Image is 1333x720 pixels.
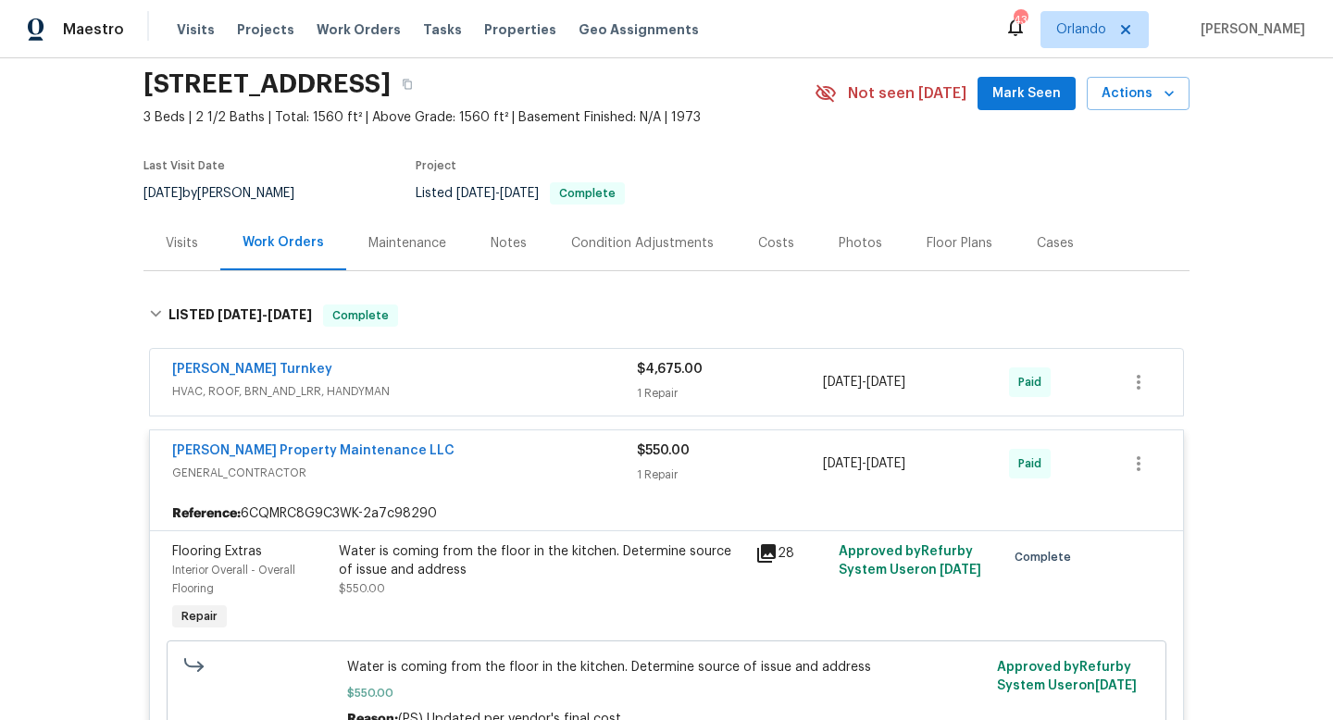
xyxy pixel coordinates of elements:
span: 3 Beds | 2 1/2 Baths | Total: 1560 ft² | Above Grade: 1560 ft² | Basement Finished: N/A | 1973 [143,108,815,127]
div: Work Orders [243,233,324,252]
a: [PERSON_NAME] Turnkey [172,363,332,376]
a: [PERSON_NAME] Property Maintenance LLC [172,444,455,457]
span: Interior Overall - Overall Flooring [172,565,295,594]
div: 1 Repair [637,384,823,403]
span: Actions [1102,82,1175,106]
span: [DATE] [218,308,262,321]
span: Last Visit Date [143,160,225,171]
b: Reference: [172,504,241,523]
span: Complete [1015,548,1078,566]
div: 1 Repair [637,466,823,484]
span: Tasks [423,23,462,36]
span: Visits [177,20,215,39]
span: [DATE] [866,457,905,470]
span: - [456,187,539,200]
span: Paid [1018,373,1049,391]
span: [DATE] [1095,679,1137,692]
div: 43 [1014,11,1027,30]
div: Visits [166,234,198,253]
button: Copy Address [391,68,424,101]
span: [DATE] [866,376,905,389]
span: [DATE] [823,376,862,389]
span: [DATE] [823,457,862,470]
span: Project [416,160,456,171]
span: Maestro [63,20,124,39]
span: Complete [325,306,396,325]
span: [DATE] [268,308,312,321]
span: [DATE] [500,187,539,200]
div: Condition Adjustments [571,234,714,253]
h6: LISTED [168,304,312,327]
div: Notes [491,234,527,253]
span: $550.00 [347,684,987,702]
div: 28 [755,542,828,565]
span: Complete [552,188,623,199]
button: Actions [1087,77,1190,111]
span: [DATE] [143,187,182,200]
span: Orlando [1056,20,1106,39]
span: [PERSON_NAME] [1193,20,1305,39]
span: $4,675.00 [637,363,703,376]
div: Photos [839,234,882,253]
span: [DATE] [456,187,495,200]
div: by [PERSON_NAME] [143,182,317,205]
h2: [STREET_ADDRESS] [143,75,391,93]
span: Not seen [DATE] [848,84,966,103]
span: Approved by Refurby System User on [839,545,981,577]
span: Work Orders [317,20,401,39]
span: Projects [237,20,294,39]
span: Listed [416,187,625,200]
span: Properties [484,20,556,39]
div: Costs [758,234,794,253]
span: - [823,373,905,391]
span: [DATE] [940,564,981,577]
span: Flooring Extras [172,545,262,558]
div: LISTED [DATE]-[DATE]Complete [143,286,1190,345]
span: GENERAL_CONTRACTOR [172,464,637,482]
span: Paid [1018,454,1049,473]
span: HVAC, ROOF, BRN_AND_LRR, HANDYMAN [172,382,637,401]
span: Mark Seen [992,82,1061,106]
div: Maintenance [368,234,446,253]
span: Approved by Refurby System User on [997,661,1137,692]
span: Geo Assignments [579,20,699,39]
span: $550.00 [339,583,385,594]
span: Repair [174,607,225,626]
button: Mark Seen [978,77,1076,111]
div: Cases [1037,234,1074,253]
span: $550.00 [637,444,690,457]
span: - [218,308,312,321]
span: Water is coming from the floor in the kitchen. Determine source of issue and address [347,658,987,677]
div: Floor Plans [927,234,992,253]
div: Water is coming from the floor in the kitchen. Determine source of issue and address [339,542,744,579]
div: 6CQMRC8G9C3WK-2a7c98290 [150,497,1183,530]
span: - [823,454,905,473]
